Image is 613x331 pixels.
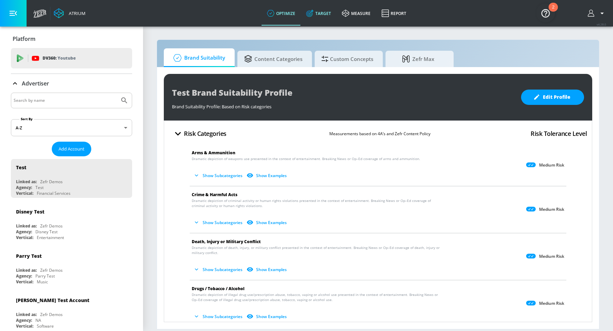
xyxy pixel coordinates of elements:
[16,312,37,317] div: Linked as:
[539,301,564,306] p: Medium Risk
[535,93,570,101] span: Edit Profile
[16,223,37,229] div: Linked as:
[11,48,132,68] div: DV360: Youtube
[11,203,132,242] div: Disney TestLinked as:Zefr DemosAgency:Disney TestVertical:Entertainment
[16,185,32,190] div: Agency:
[54,8,85,18] a: Atrium
[192,292,445,302] span: Dramatic depiction of illegal drug use/prescription abuse, tobacco, vaping or alcohol use present...
[329,130,430,137] p: Measurements based on 4A’s and Zefr Content Policy
[521,90,584,105] button: Edit Profile
[58,54,76,62] p: Youtube
[11,29,132,48] div: Platform
[16,253,42,259] div: Parry Test
[539,207,564,212] p: Medium Risk
[37,190,70,196] div: Financial Services
[11,292,132,331] div: [PERSON_NAME] Test AccountLinked as:Zefr DemosAgency:NAVertical:Software
[22,80,49,87] p: Advertiser
[16,279,33,285] div: Vertical:
[59,145,84,153] span: Add Account
[16,164,26,171] div: Test
[245,170,289,181] button: Show Examples
[11,119,132,136] div: A-Z
[192,150,235,156] span: Arms & Ammunition
[16,179,37,185] div: Linked as:
[192,264,245,275] button: Show Subcategories
[184,129,226,138] h4: Risk Categories
[52,142,91,156] button: Add Account
[192,156,420,161] span: Dramatic depiction of weapons use presented in the context of entertainment. Breaking News or Op–...
[192,170,245,181] button: Show Subcategories
[16,208,44,215] div: Disney Test
[169,126,229,142] button: Risk Categories
[16,323,33,329] div: Vertical:
[244,51,302,67] span: Content Categories
[35,185,44,190] div: Test
[43,54,76,62] p: DV360:
[192,286,245,291] span: Drugs / Tobacco / Alcohol
[16,229,32,235] div: Agency:
[16,297,89,303] div: [PERSON_NAME] Test Account
[262,1,301,26] a: optimize
[192,245,445,255] span: Dramatic depiction of death, injury, or military conflict presented in the context of entertainme...
[597,22,606,26] span: v 4.28.0
[552,7,554,16] div: 2
[376,1,412,26] a: Report
[40,179,63,185] div: Zefr Demos
[13,35,35,43] p: Platform
[40,312,63,317] div: Zefr Demos
[245,311,289,322] button: Show Examples
[37,323,54,329] div: Software
[301,1,336,26] a: Target
[531,129,587,138] h4: Risk Tolerance Level
[19,117,34,121] label: Sort By
[40,267,63,273] div: Zefr Demos
[16,273,32,279] div: Agency:
[336,1,376,26] a: measure
[321,51,373,67] span: Custom Concepts
[245,264,289,275] button: Show Examples
[392,51,444,67] span: Zefr Max
[11,159,132,198] div: TestLinked as:Zefr DemosAgency:TestVertical:Financial Services
[16,317,32,323] div: Agency:
[192,311,245,322] button: Show Subcategories
[192,192,237,198] span: Crime & Harmful Acts
[16,190,33,196] div: Vertical:
[35,229,58,235] div: Disney Test
[14,96,117,105] input: Search by name
[172,100,514,110] div: Brand Suitability Profile: Based on Risk categories
[37,235,64,240] div: Entertainment
[171,50,225,66] span: Brand Suitability
[37,279,48,285] div: Music
[40,223,63,229] div: Zefr Demos
[245,217,289,228] button: Show Examples
[11,248,132,286] div: Parry TestLinked as:Zefr DemosAgency:Parry TestVertical:Music
[16,235,33,240] div: Vertical:
[192,198,445,208] span: Dramatic depiction of criminal activity or human rights violations presented in the context of en...
[539,254,564,259] p: Medium Risk
[35,317,41,323] div: NA
[16,267,37,273] div: Linked as:
[192,217,245,228] button: Show Subcategories
[35,273,55,279] div: Parry Test
[11,74,132,93] div: Advertiser
[66,10,85,16] div: Atrium
[192,239,261,245] span: Death, Injury or Military Conflict
[539,162,564,168] p: Medium Risk
[536,3,555,22] button: Open Resource Center, 2 new notifications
